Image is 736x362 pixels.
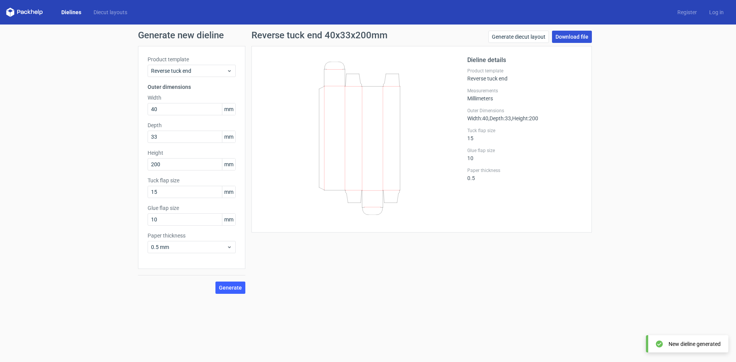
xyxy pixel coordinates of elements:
h1: Reverse tuck end 40x33x200mm [251,31,388,40]
label: Width [148,94,236,102]
h3: Outer dimensions [148,83,236,91]
div: Reverse tuck end [467,68,582,82]
span: Width : 40 [467,115,488,121]
label: Height [148,149,236,157]
a: Generate diecut layout [488,31,549,43]
label: Outer Dimensions [467,108,582,114]
span: mm [222,159,235,170]
a: Diecut layouts [87,8,133,16]
div: 10 [467,147,582,161]
label: Paper thickness [148,232,236,239]
div: 15 [467,128,582,141]
h1: Generate new dieline [138,31,598,40]
label: Measurements [467,88,582,94]
a: Dielines [55,8,87,16]
label: Product template [467,68,582,74]
span: mm [222,214,235,225]
div: 0.5 [467,167,582,181]
span: , Height : 200 [511,115,538,121]
span: Generate [219,285,242,290]
label: Depth [148,121,236,129]
div: Millimeters [467,88,582,102]
div: New dieline generated [669,340,721,348]
span: mm [222,103,235,115]
label: Glue flap size [467,147,582,154]
span: mm [222,131,235,143]
span: , Depth : 33 [488,115,511,121]
a: Register [671,8,703,16]
span: Reverse tuck end [151,67,227,75]
h2: Dieline details [467,56,582,65]
a: Download file [552,31,592,43]
a: Log in [703,8,730,16]
label: Product template [148,56,236,63]
button: Generate [215,282,245,294]
label: Tuck flap size [467,128,582,134]
span: mm [222,186,235,198]
span: 0.5 mm [151,243,227,251]
label: Paper thickness [467,167,582,174]
label: Tuck flap size [148,177,236,184]
label: Glue flap size [148,204,236,212]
